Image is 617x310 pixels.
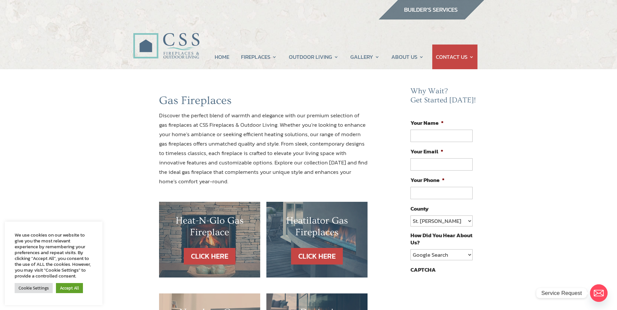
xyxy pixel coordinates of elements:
a: CONTACT US [436,45,474,69]
label: Your Email [410,148,443,155]
label: How Did You Hear About Us? [410,232,472,246]
a: CLICK HERE [184,248,235,265]
a: Email [590,284,608,302]
h2: Heatilator Gas Fireplaces [279,215,355,241]
p: Discover the perfect blend of warmth and elegance with our premium selection of gas fireplaces at... [159,111,368,186]
div: We use cookies on our website to give you the most relevant experience by remembering your prefer... [15,232,93,279]
h2: Heat-N-Glo Gas Fireplace [172,215,247,241]
a: Cookie Settings [15,283,53,293]
label: Your Name [410,119,444,126]
a: GALLERY [350,45,380,69]
label: CAPTCHA [410,266,436,273]
h2: Why Wait? Get Started [DATE]! [410,87,477,108]
a: OUTDOOR LIVING [289,45,339,69]
a: Accept All [56,283,83,293]
img: CSS Fireplaces & Outdoor Living (Formerly Construction Solutions & Supply)- Jacksonville Ormond B... [133,15,199,62]
label: County [410,205,429,212]
a: builder services construction supply [378,13,484,22]
a: CLICK HERE [291,248,343,265]
label: Your Phone [410,176,445,184]
a: HOME [215,45,229,69]
h1: Gas Fireplaces [159,94,368,111]
a: FIREPLACES [241,45,277,69]
a: ABOUT US [391,45,424,69]
iframe: reCAPTCHA [410,277,509,302]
